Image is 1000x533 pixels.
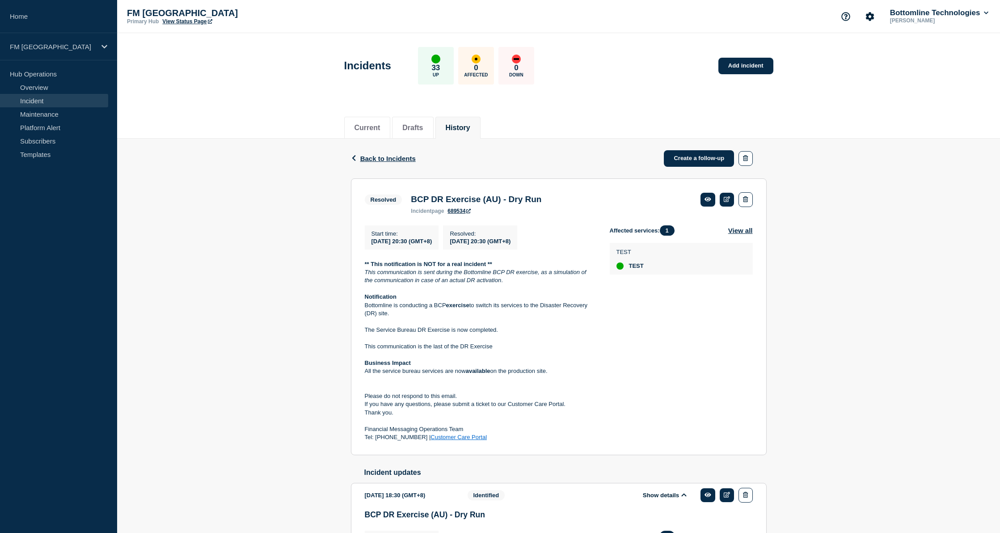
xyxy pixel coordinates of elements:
div: affected [472,55,481,63]
p: The Service Bureau DR Exercise is now completed. [365,326,595,334]
a: View Status Page [162,18,212,25]
p: page [411,208,444,214]
a: Add incident [718,58,773,74]
span: [DATE] 20:30 (GMT+8) [450,238,511,245]
p: If you have any questions, please submit a ticket to our Customer Care Portal. [365,400,595,408]
h3: BCP DR Exercise (AU) - Dry Run [411,195,541,204]
strong: Notification [365,293,397,300]
span: [DATE] 20:30 (GMT+8) [371,238,432,245]
span: TEST [629,262,644,270]
p: Bottomline is conducting a BCP to switch its services to the Disaster Recovery (DR) site. [365,301,595,318]
span: 1 [660,225,675,236]
button: Back to Incidents [351,155,416,162]
button: Bottomline Technologies [888,8,990,17]
p: 33 [431,63,440,72]
p: Please do not respond to this email. [365,392,595,400]
a: Customer Care Portal [430,434,487,440]
p: Up [433,72,439,77]
p: Thank you. [365,409,595,417]
p: Primary Hub [127,18,159,25]
p: Financial Messaging Operations Team [365,425,595,433]
h3: BCP DR Exercise (AU) - Dry Run [365,510,753,520]
div: down [512,55,521,63]
div: up [616,262,624,270]
p: FM [GEOGRAPHIC_DATA] [10,43,96,51]
p: All the service bureau services are now on the production site. [365,367,595,375]
button: Current [354,124,380,132]
p: FM [GEOGRAPHIC_DATA] [127,8,306,18]
button: History [446,124,470,132]
span: incident [411,208,431,214]
strong: exercise [446,302,469,309]
strong: ** This notification is NOT for a real incident ** [365,261,492,267]
span: Identified [468,490,505,500]
p: 0 [474,63,478,72]
p: 0 [514,63,518,72]
button: Account settings [861,7,879,26]
a: Create a follow-up [664,150,734,167]
button: Drafts [402,124,423,132]
h1: Incidents [344,59,391,72]
p: Down [509,72,523,77]
a: 689534 [447,208,471,214]
p: Resolved : [450,230,511,237]
em: This communication is sent during the Bottomline BCP DR exercise, as a simulation of the communic... [365,269,588,283]
p: This communication is the last of the DR Exercise [365,343,595,351]
strong: available [466,368,490,374]
span: Affected services: [610,225,679,236]
span: Back to Incidents [360,155,416,162]
button: View all [728,225,753,236]
button: Show details [640,491,689,499]
button: Support [836,7,855,26]
div: [DATE] 18:30 (GMT+8) [365,488,454,503]
p: . [365,268,595,285]
p: [PERSON_NAME] [888,17,981,24]
p: TEST [616,249,644,255]
p: Start time : [371,230,432,237]
div: up [431,55,440,63]
strong: Business Impact [365,360,411,366]
p: Affected [464,72,488,77]
h2: Incident updates [364,469,767,477]
p: Tel: [PHONE_NUMBER] | [365,433,595,441]
span: Resolved [365,195,402,205]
